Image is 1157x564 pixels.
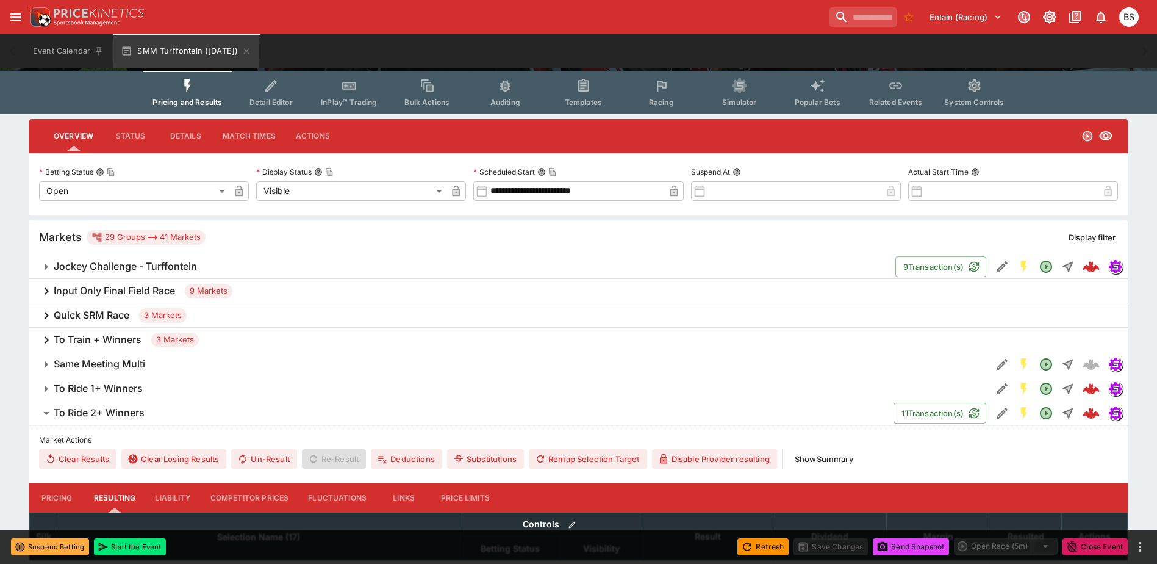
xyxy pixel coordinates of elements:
button: Scheduled StartCopy To Clipboard [537,168,546,176]
p: Actual Start Time [908,167,969,177]
button: Start the Event [94,538,166,555]
p: Display Status [256,167,312,177]
button: ShowSummary [787,449,861,469]
button: Display StatusCopy To Clipboard [314,168,323,176]
span: Simulator [722,98,756,107]
div: simulator [1108,357,1123,372]
div: Brendan Scoble [1119,7,1139,27]
a: 86ec01c9-08e7-42fd-a356-b688aa010b4a [1079,255,1103,279]
button: To Ride 2+ Winners [29,401,894,425]
button: Un-Result [231,449,296,469]
button: SGM Enabled [1013,402,1035,424]
button: Brendan Scoble [1116,4,1142,31]
div: 86ec01c9-08e7-42fd-a356-b688aa010b4a [1083,258,1100,275]
svg: Open [1039,406,1053,421]
svg: Open [1081,130,1094,142]
button: 9Transaction(s) [895,256,986,277]
div: Event type filters [143,71,1014,114]
h6: To Ride 1+ Winners [54,382,143,395]
button: Edit Detail [991,353,1013,375]
button: Straight [1057,402,1079,424]
button: Betting StatusCopy To Clipboard [96,168,104,176]
button: Pricing [29,483,84,513]
button: SGM Enabled [1013,353,1035,375]
div: simulator [1108,381,1123,396]
h6: To Train + Winners [54,333,141,346]
button: Links [376,483,431,513]
img: Sportsbook Management [54,20,120,26]
span: Templates [565,98,602,107]
button: Straight [1057,256,1079,278]
button: Overview [44,121,103,151]
button: Actual Start Time [971,168,980,176]
span: 3 Markets [151,334,199,346]
button: Jockey Challenge - Turffontein [29,255,895,279]
img: simulator [1109,260,1122,273]
button: Copy To Clipboard [548,168,557,176]
button: Close Event [1062,538,1128,555]
button: SGM Enabled [1013,256,1035,278]
button: Open [1035,256,1057,278]
svg: Open [1039,357,1053,372]
h6: Quick SRM Race [54,309,129,322]
button: Details [158,121,213,151]
th: Actions [1061,513,1127,560]
svg: Visible [1098,129,1113,143]
button: Send Snapshot [873,538,949,555]
span: Racing [649,98,674,107]
input: search [829,7,897,27]
button: Straight [1057,353,1079,375]
div: Visible [256,181,446,201]
button: Documentation [1064,6,1086,28]
button: Toggle light/dark mode [1039,6,1061,28]
button: Event Calendar [26,34,111,68]
button: Price Limits [431,483,500,513]
span: Auditing [490,98,520,107]
button: Resulting [84,483,145,513]
span: InPlay™ Trading [321,98,377,107]
button: Edit Detail [991,402,1013,424]
button: 11Transaction(s) [894,403,986,424]
button: To Ride 1+ Winners [29,377,991,401]
div: simulator [1108,259,1123,274]
button: Actions [285,121,340,151]
button: Open [1035,402,1057,424]
div: 29 Groups 41 Markets [91,230,201,245]
button: Same Meeting Multi [29,352,991,377]
span: Popular Bets [795,98,840,107]
span: Detail Editor [249,98,293,107]
button: Match Times [213,121,285,151]
h6: Same Meeting Multi [54,358,145,371]
div: simulator [1108,406,1123,421]
span: Bulk Actions [404,98,450,107]
svg: Open [1039,259,1053,274]
div: split button [954,538,1058,555]
p: Scheduled Start [473,167,535,177]
img: simulator [1109,358,1122,371]
button: more [1133,540,1147,554]
button: Clear Results [39,449,116,469]
button: Copy To Clipboard [107,168,115,176]
button: Edit Detail [991,256,1013,278]
button: Straight [1057,378,1079,400]
img: logo-cerberus--red.svg [1083,258,1100,275]
div: Open [39,181,229,201]
button: Edit Detail [991,378,1013,400]
h6: Input Only Final Field Race [54,284,175,297]
th: Margin [886,513,990,560]
span: Related Events [869,98,922,107]
img: logo-cerberus--red.svg [1083,405,1100,422]
button: Notifications [1090,6,1112,28]
button: open drawer [5,6,27,28]
h5: Markets [39,230,82,244]
span: Pricing and Results [152,98,222,107]
button: Copy To Clipboard [325,168,334,176]
img: simulator [1109,407,1122,420]
div: 1b0bcfe9-5fdc-4c7a-bab1-86c7d4d05c5b [1083,380,1100,397]
button: Competitor Prices [201,483,299,513]
button: SMM Turffontein ([DATE]) [113,34,259,68]
p: Betting Status [39,167,93,177]
th: Silk [30,513,57,560]
button: Status [103,121,158,151]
